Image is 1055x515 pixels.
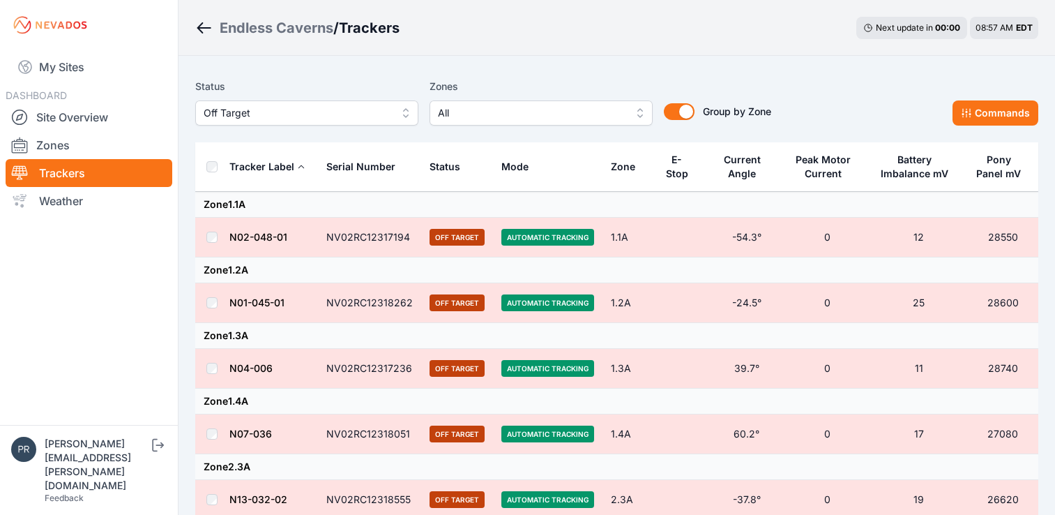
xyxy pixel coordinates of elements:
div: Current Angle [717,153,767,181]
span: Automatic Tracking [501,294,594,311]
span: All [438,105,625,121]
span: Automatic Tracking [501,491,594,508]
td: 0 [784,415,870,454]
span: Off Target [430,294,485,311]
td: 28600 [968,283,1038,323]
td: NV02RC12318051 [318,415,421,454]
td: Zone 1.3A [195,323,1038,349]
td: 1.1A [602,218,655,257]
td: 0 [784,218,870,257]
td: NV02RC12318262 [318,283,421,323]
button: Battery Imbalance mV [879,143,959,191]
button: Peak Motor Current [793,143,862,191]
div: E-Stop [663,153,690,181]
span: Automatic Tracking [501,229,594,246]
span: Off Target [430,229,485,246]
td: 27080 [968,415,1038,454]
td: Zone 2.3A [195,454,1038,480]
a: Trackers [6,159,172,187]
button: Tracker Label [229,150,305,184]
div: Tracker Label [229,160,294,174]
h3: Trackers [339,18,400,38]
span: Automatic Tracking [501,426,594,442]
td: 0 [784,349,870,389]
button: Commands [952,100,1038,126]
div: [PERSON_NAME][EMAIL_ADDRESS][PERSON_NAME][DOMAIN_NAME] [45,437,149,493]
label: Status [195,78,418,95]
span: Next update in [876,22,933,33]
div: Serial Number [326,160,395,174]
td: 1.4A [602,415,655,454]
div: Status [430,160,460,174]
a: Site Overview [6,103,172,131]
td: 60.2° [708,415,784,454]
td: -54.3° [708,218,784,257]
img: Nevados [11,14,89,36]
td: 25 [870,283,967,323]
a: My Sites [6,50,172,84]
a: N02-048-01 [229,231,287,243]
span: DASHBOARD [6,89,67,101]
button: Zone [611,150,646,184]
div: Mode [501,160,529,174]
td: 1.3A [602,349,655,389]
td: 28740 [968,349,1038,389]
a: N01-045-01 [229,297,284,308]
button: Mode [501,150,540,184]
div: 00 : 00 [935,22,960,33]
td: 28550 [968,218,1038,257]
span: Off Target [430,360,485,377]
a: Endless Caverns [220,18,333,38]
a: N13-032-02 [229,493,287,505]
td: 12 [870,218,967,257]
span: Off Target [204,105,390,121]
button: Status [430,150,471,184]
td: 11 [870,349,967,389]
td: Zone 1.2A [195,257,1038,283]
td: Zone 1.1A [195,192,1038,218]
div: Zone [611,160,635,174]
button: Serial Number [326,150,407,184]
button: Current Angle [717,143,776,191]
span: Group by Zone [703,105,771,117]
a: Zones [6,131,172,159]
a: Feedback [45,493,84,503]
td: 17 [870,415,967,454]
td: 1.2A [602,283,655,323]
a: N07-036 [229,428,272,440]
nav: Breadcrumb [195,10,400,46]
button: E-Stop [663,143,700,191]
label: Zones [430,78,653,95]
div: Pony Panel mV [976,153,1022,181]
button: Off Target [195,100,418,126]
button: All [430,100,653,126]
td: 39.7° [708,349,784,389]
span: EDT [1016,22,1033,33]
td: NV02RC12317194 [318,218,421,257]
span: / [333,18,339,38]
td: 0 [784,283,870,323]
div: Peak Motor Current [793,153,853,181]
td: NV02RC12317236 [318,349,421,389]
span: Automatic Tracking [501,360,594,377]
button: Pony Panel mV [976,143,1030,191]
img: preston.kenny@energixrenewables.com [11,437,36,462]
span: Off Target [430,426,485,442]
td: -24.5° [708,283,784,323]
a: N04-006 [229,362,273,374]
span: Off Target [430,491,485,508]
span: 08:57 AM [976,22,1013,33]
div: Battery Imbalance mV [879,153,950,181]
td: Zone 1.4A [195,389,1038,415]
a: Weather [6,187,172,215]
